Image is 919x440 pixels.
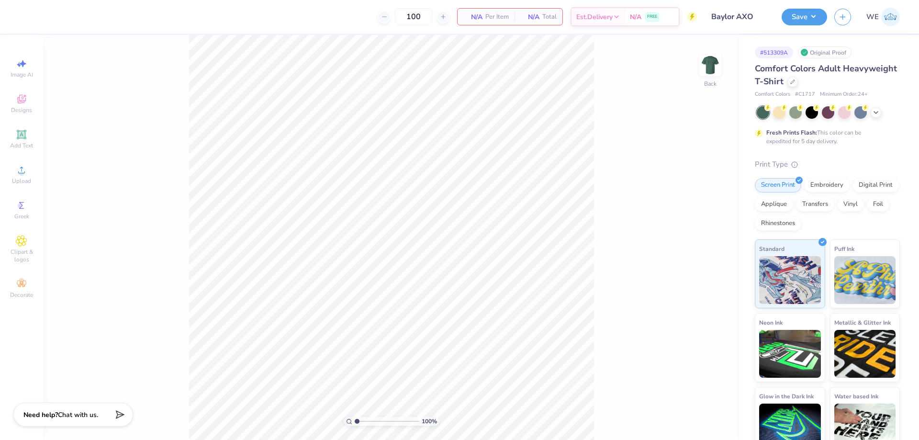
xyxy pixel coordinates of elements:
input: – – [395,8,432,25]
span: FREE [647,13,657,20]
span: Standard [759,244,785,254]
strong: Need help? [23,410,58,419]
span: Puff Ink [834,244,854,254]
span: 100 % [422,417,437,426]
div: Screen Print [755,178,801,192]
div: Digital Print [852,178,899,192]
span: Decorate [10,291,33,299]
button: Save [782,9,827,25]
div: Vinyl [837,197,864,212]
span: Neon Ink [759,317,783,327]
span: Greek [14,213,29,220]
span: Upload [12,177,31,185]
span: N/A [463,12,482,22]
span: N/A [520,12,539,22]
span: Add Text [10,142,33,149]
span: Est. Delivery [576,12,613,22]
div: This color can be expedited for 5 day delivery. [766,128,884,146]
div: Applique [755,197,793,212]
span: # C1717 [795,90,815,99]
div: Original Proof [798,46,852,58]
div: Back [704,79,717,88]
input: Untitled Design [704,7,774,26]
div: # 513309A [755,46,793,58]
strong: Fresh Prints Flash: [766,129,817,136]
span: Designs [11,106,32,114]
span: WE [866,11,879,23]
span: Image AI [11,71,33,79]
span: Total [542,12,557,22]
img: Neon Ink [759,330,821,378]
span: Clipart & logos [5,248,38,263]
div: Rhinestones [755,216,801,231]
span: Comfort Colors Adult Heavyweight T-Shirt [755,63,897,87]
div: Transfers [796,197,834,212]
span: Water based Ink [834,391,878,401]
span: Minimum Order: 24 + [820,90,868,99]
span: Chat with us. [58,410,98,419]
span: N/A [630,12,641,22]
img: Metallic & Glitter Ink [834,330,896,378]
a: WE [866,8,900,26]
span: Glow in the Dark Ink [759,391,814,401]
span: Metallic & Glitter Ink [834,317,891,327]
span: Comfort Colors [755,90,790,99]
div: Foil [867,197,889,212]
span: Per Item [485,12,509,22]
img: Standard [759,256,821,304]
img: Puff Ink [834,256,896,304]
div: Print Type [755,159,900,170]
img: Back [701,56,720,75]
div: Embroidery [804,178,850,192]
img: Werrine Empeynado [881,8,900,26]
